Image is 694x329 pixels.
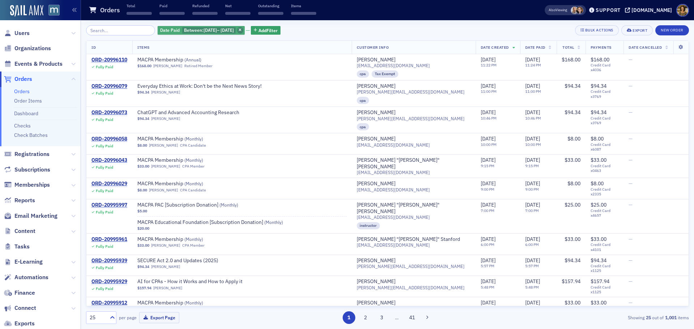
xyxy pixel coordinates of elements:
[137,116,149,121] span: $94.34
[96,286,113,291] div: Fully Paid
[357,142,430,148] span: [EMAIL_ADDRESS][DOMAIN_NAME]
[567,180,581,187] span: $8.00
[137,219,283,226] span: MACPA Educational Foundation [Subscription Donation]
[91,236,127,243] div: ORD-20995961
[591,164,618,173] span: Credit Card x0463
[357,45,389,50] span: Customer Info
[14,122,31,129] a: Checks
[137,257,228,264] a: SECURE Act 2.0 and Updates (2025)
[4,75,32,83] a: Orders
[4,320,35,328] a: Exports
[525,56,540,63] span: [DATE]
[357,89,464,95] span: [PERSON_NAME][EMAIL_ADDRESS][DOMAIN_NAME]
[127,12,152,15] span: ‌
[676,4,689,17] span: Profile
[567,135,581,142] span: $8.00
[591,157,607,163] span: $33.00
[525,157,540,163] span: [DATE]
[137,202,238,208] a: MACPA PAC [Subscription Donation] (Monthly)
[91,202,127,208] div: ORD-20995997
[137,157,228,164] span: MACPA Membership
[655,25,689,35] button: New Order
[137,202,238,208] span: MACPA PAC [Subscription Donation]
[525,187,539,192] time: 9:00 PM
[629,157,633,163] span: —
[525,180,540,187] span: [DATE]
[591,285,618,294] span: Credit Card x1125
[14,150,50,158] span: Registrations
[591,187,618,196] span: Credit Card x2335
[137,181,228,187] a: MACPA Membership (Monthly)
[91,109,127,116] a: ORD-20996073
[91,157,127,164] div: ORD-20996043
[357,236,460,243] a: [PERSON_NAME] "[PERSON_NAME]" Stanford
[137,243,149,248] span: $33.00
[357,257,395,264] div: [PERSON_NAME]
[4,212,57,220] a: Email Marketing
[137,90,149,95] span: $94.34
[96,165,113,170] div: Fully Paid
[184,57,201,62] span: ( Annual )
[591,208,618,218] span: Credit Card x4657
[357,215,430,220] span: [EMAIL_ADDRESS][DOMAIN_NAME]
[562,278,581,285] span: $157.94
[137,109,239,116] a: ChatGPT and Advanced Accounting Research
[525,89,541,94] time: 11:00 PM
[14,132,48,138] a: Check Batches
[264,219,283,225] span: ( Monthly )
[119,314,137,321] label: per page
[151,116,180,121] a: [PERSON_NAME]
[562,56,581,63] span: $168.00
[14,273,48,281] span: Automations
[14,243,30,251] span: Tasks
[137,236,228,243] a: MACPA Membership (Monthly)
[91,278,127,285] a: ORD-20995929
[137,83,262,90] span: Everyday Ethics at Work: Don't be the Next News Story!
[4,44,51,52] a: Organizations
[137,219,283,226] a: MACPA Educational Foundation [Subscription Donation] (Monthly)
[565,257,581,264] span: $94.34
[4,258,43,266] a: E-Learning
[137,226,149,231] span: $20.00
[591,83,607,89] span: $94.34
[137,278,243,285] a: AI for CPAs - How it Works and How to Apply it
[137,143,147,148] span: $8.00
[14,88,30,95] a: Orders
[357,181,395,187] div: [PERSON_NAME]
[565,202,581,208] span: $25.00
[153,286,182,290] a: [PERSON_NAME]
[357,242,430,248] span: [EMAIL_ADDRESS][DOMAIN_NAME]
[629,278,633,285] span: —
[14,98,42,104] a: Order Items
[631,7,672,13] div: [DOMAIN_NAME]
[565,109,581,116] span: $94.34
[153,64,182,68] a: [PERSON_NAME]
[151,243,180,248] a: [PERSON_NAME]
[525,257,540,264] span: [DATE]
[372,70,398,78] div: Tax Exempt
[10,5,43,17] img: SailAMX
[357,300,395,306] a: [PERSON_NAME]
[525,83,540,89] span: [DATE]
[357,170,430,175] span: [EMAIL_ADDRESS][DOMAIN_NAME]
[184,64,213,68] div: Retired Member
[91,300,127,306] div: ORD-20995912
[591,242,618,252] span: Credit Card x4101
[481,157,496,163] span: [DATE]
[596,7,621,13] div: Support
[481,242,494,247] time: 6:00 PM
[184,300,203,306] span: ( Monthly )
[357,285,464,290] span: [PERSON_NAME][EMAIL_ADDRESS][DOMAIN_NAME]
[14,227,35,235] span: Content
[571,7,578,14] span: Emily Trott
[14,166,50,174] span: Subscriptions
[357,123,369,130] div: cpa
[525,62,541,68] time: 11:24 PM
[481,257,496,264] span: [DATE]
[525,278,540,285] span: [DATE]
